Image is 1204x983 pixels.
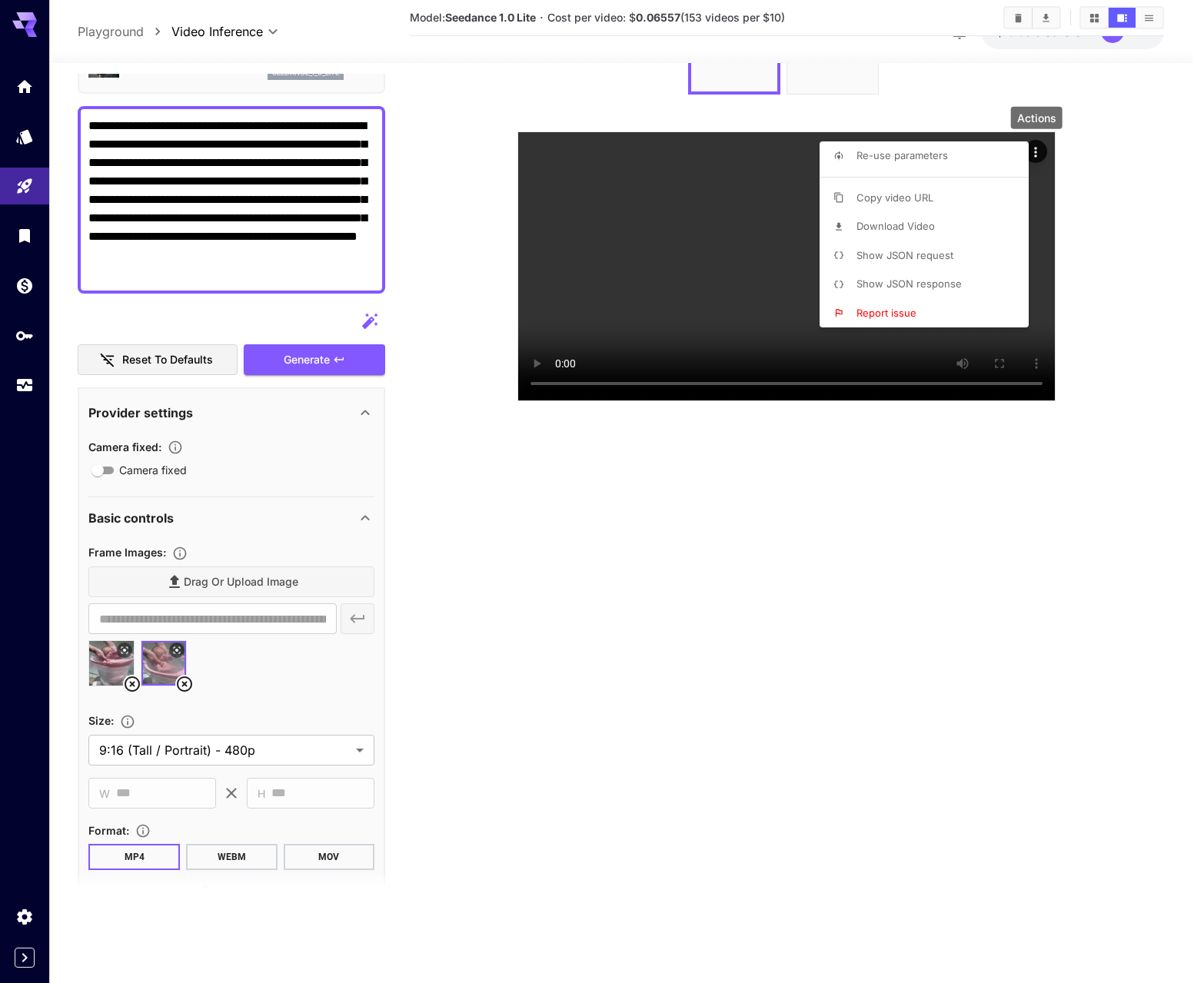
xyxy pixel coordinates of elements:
span: Re-use parameters [856,149,948,161]
span: Copy video URL [856,191,933,204]
span: Show JSON request [856,249,953,261]
div: Actions [1011,107,1063,129]
span: Download Video [856,220,935,232]
span: Show JSON response [856,277,962,290]
span: Report issue [856,307,916,319]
